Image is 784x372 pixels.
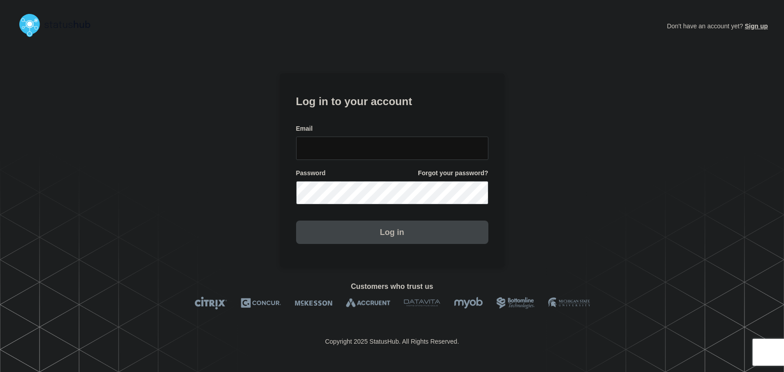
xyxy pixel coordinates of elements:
[418,169,488,177] a: Forgot your password?
[16,11,102,40] img: StatusHub logo
[667,15,768,37] p: Don't have an account yet?
[454,297,483,310] img: myob logo
[296,124,313,133] span: Email
[16,283,768,291] h2: Customers who trust us
[346,297,390,310] img: Accruent logo
[743,22,768,30] a: Sign up
[404,297,440,310] img: DataVita logo
[296,181,488,204] input: password input
[325,338,459,345] p: Copyright 2025 StatusHub. All Rights Reserved.
[496,297,535,310] img: Bottomline logo
[548,297,590,310] img: MSU logo
[295,297,332,310] img: McKesson logo
[296,92,488,109] h1: Log in to your account
[296,137,488,160] input: email input
[241,297,281,310] img: Concur logo
[296,221,488,244] button: Log in
[296,169,326,177] span: Password
[195,297,227,310] img: Citrix logo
